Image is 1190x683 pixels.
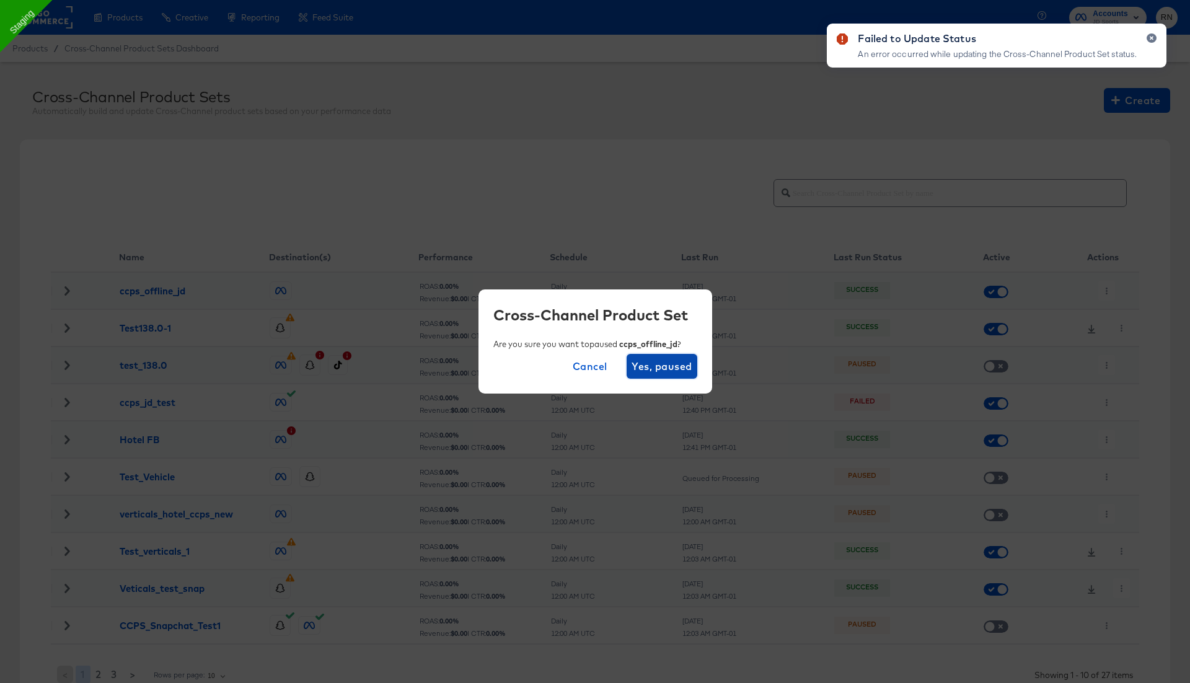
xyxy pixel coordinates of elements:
[858,48,1137,60] div: An error occurred while updating the Cross-Channel Product Set status.
[493,338,681,350] div: Are you sure you want to paused ?
[568,354,612,379] button: Cancel
[858,31,1137,46] div: Failed to Update Status
[632,358,692,375] span: Yes, paused
[493,304,688,325] div: Cross-Channel Product Set
[619,339,677,349] b: ccps_offline_jd
[627,354,697,379] button: Yes, paused
[573,358,607,375] span: Cancel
